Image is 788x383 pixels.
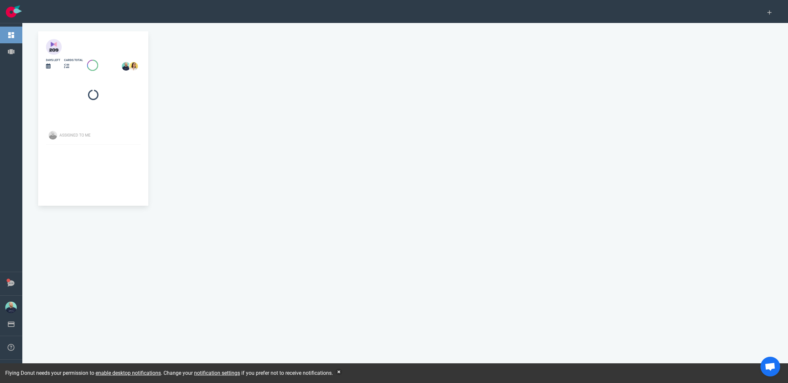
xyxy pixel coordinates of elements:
[161,370,333,376] span: . Change your if you prefer not to receive notifications.
[122,62,130,71] img: 26
[194,370,240,376] a: notification settings
[129,62,138,71] img: 26
[59,132,144,138] div: Assigned To Me
[5,370,161,376] span: Flying Donut needs your permission to
[46,39,62,55] img: 40
[96,370,161,376] a: enable desktop notifications
[46,58,60,62] div: days left
[760,357,780,376] div: Ouvrir le chat
[64,58,83,62] div: cards total
[49,131,57,139] img: Avatar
